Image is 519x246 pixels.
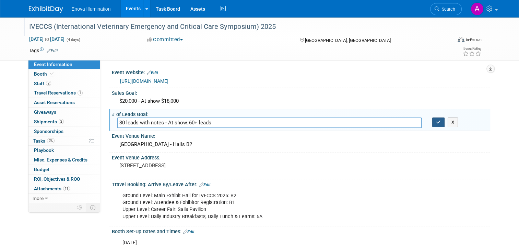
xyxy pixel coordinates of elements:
td: Tags [29,47,58,54]
span: Staff [34,81,51,86]
span: Travel Reservations [34,90,83,96]
a: Attachments11 [28,184,100,193]
a: Event Information [28,60,100,69]
div: Event Website: [112,67,490,76]
div: [GEOGRAPHIC_DATA] - Halls B2 [117,139,485,150]
div: Ground Level: Main Exhibit Hall for IVECCS 2025: B2 Ground Level: Attendee & Exhibitor Registrati... [118,189,417,223]
a: Edit [147,70,158,75]
td: Personalize Event Tab Strip [74,203,86,212]
span: Asset Reservations [34,100,75,105]
span: [GEOGRAPHIC_DATA], [GEOGRAPHIC_DATA] [305,38,391,43]
span: 11 [63,186,70,191]
span: more [33,195,44,201]
a: Staff2 [28,79,100,88]
div: IVECCS (International Veterinary Emergency and Critical Care Symposium) 2025 [27,21,443,33]
span: to [44,36,50,42]
a: Edit [47,48,58,53]
span: Booth [34,71,55,77]
img: Andrea Miller [471,2,484,15]
a: Playbook [28,146,100,155]
button: X [448,118,458,127]
button: Committed [145,36,186,43]
pre: [STREET_ADDRESS] [119,163,262,169]
a: Travel Reservations1 [28,88,100,98]
div: In-Person [465,37,482,42]
span: 0% [47,138,55,143]
div: Booth Set-Up Dates and Times: [112,226,490,235]
span: (4 days) [66,37,80,42]
div: Event Venue Name: [112,131,490,139]
div: Event Format [415,36,482,46]
span: 2 [46,81,51,86]
a: more [28,194,100,203]
a: [URL][DOMAIN_NAME] [120,78,168,84]
span: Playbook [34,147,54,153]
span: Budget [34,167,49,172]
a: Giveaways [28,108,100,117]
a: Edit [183,230,194,234]
a: Misc. Expenses & Credits [28,155,100,165]
a: Shipments2 [28,117,100,126]
div: # of Leads Goal: [112,109,490,118]
a: Booth [28,69,100,79]
span: [DATE] [DATE] [29,36,65,42]
a: Sponsorships [28,127,100,136]
span: Search [439,7,455,12]
div: Travel Booking: Arrive By/Leave After: [112,179,490,188]
a: ROI, Objectives & ROO [28,175,100,184]
span: Tasks [33,138,55,144]
div: Event Venue Address: [112,153,490,161]
span: Sponsorships [34,128,63,134]
a: Edit [199,182,211,187]
img: ExhibitDay [29,6,63,13]
span: ROI, Objectives & ROO [34,176,80,182]
span: 1 [78,90,83,96]
span: Shipments [34,119,64,124]
span: Giveaways [34,109,56,115]
span: Misc. Expenses & Credits [34,157,87,163]
span: 2 [59,119,64,124]
a: Budget [28,165,100,174]
i: Booth reservation complete [50,72,54,76]
span: Event Information [34,61,72,67]
div: Sales Goal: [112,88,490,97]
span: Attachments [34,186,70,191]
td: Toggle Event Tabs [86,203,100,212]
a: Search [430,3,462,15]
div: $20,000 - At show $18,000 [117,96,485,107]
div: Event Rating [463,47,481,51]
span: Enova Illumination [71,6,110,12]
img: Format-Inperson.png [458,37,464,42]
a: Tasks0% [28,136,100,146]
a: Asset Reservations [28,98,100,107]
